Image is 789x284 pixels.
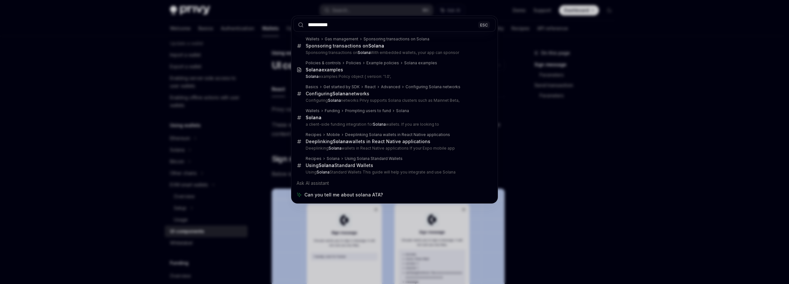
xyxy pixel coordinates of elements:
b: Solana [368,43,384,48]
div: Advanced [381,84,400,89]
div: Prompting users to fund [345,108,391,113]
div: Get started by SDK [323,84,360,89]
b: Solana [319,163,334,168]
div: Solana [396,108,409,113]
div: Configuring Solana networks [405,84,460,89]
p: Configuring networks Privy supports Solana clusters such as Mainnet Beta, [306,98,482,103]
p: Deeplinking wallets in React Native applications If your Expo mobile app [306,146,482,151]
div: React [365,84,376,89]
div: Funding [325,108,340,113]
div: Sponsoring transactions on [306,43,384,49]
div: Solana examples [404,60,437,66]
div: Policies [346,60,361,66]
div: Sponsoring transactions on Solana [363,37,429,42]
div: Basics [306,84,318,89]
div: Example policies [366,60,399,66]
p: examples Policy object { version: '1.0', [306,74,482,79]
div: examples [306,67,343,73]
div: Recipes [306,156,321,161]
div: Deeplinking wallets in React Native applications [306,139,430,144]
div: Mobile [327,132,340,137]
b: Solana [306,115,321,120]
b: Solana [306,74,319,79]
span: Can you tell me about solana ATA? [304,192,383,198]
div: Recipes [306,132,321,137]
p: a client-side funding integration for wallets. If you are looking to [306,122,482,127]
b: Solana [333,139,349,144]
p: Sponsoring transactions on With embedded wallets, your app can sponsor [306,50,482,55]
b: Solana [358,50,370,55]
b: Solana [332,91,348,96]
b: Solana [306,67,321,72]
div: ESC [478,21,490,28]
div: Policies & controls [306,60,341,66]
b: Solana [373,122,386,127]
div: Deeplinking Solana wallets in React Native applications [345,132,450,137]
div: Ask AI assistant [293,177,496,189]
div: Solana [327,156,340,161]
div: Wallets [306,37,320,42]
div: Gas management [325,37,358,42]
div: Using Solana Standard Wallets [345,156,403,161]
div: Configuring networks [306,91,369,97]
b: Solana [317,170,330,174]
div: Wallets [306,108,320,113]
b: Solana [328,98,341,103]
div: Using Standard Wallets [306,163,373,168]
b: Solana [329,146,342,151]
p: Using Standard Wallets This guide will help you integrate and use Solana [306,170,482,175]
